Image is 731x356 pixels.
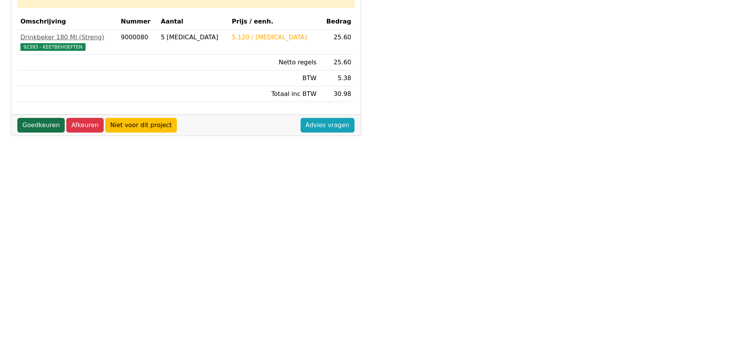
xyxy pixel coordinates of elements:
[158,14,229,30] th: Aantal
[319,71,354,86] td: 5.38
[161,33,225,42] div: 5 [MEDICAL_DATA]
[229,14,320,30] th: Prijs / eenh.
[20,33,115,42] div: Drinkbeker 180 Ml (Streng)
[20,33,115,51] a: Drinkbeker 180 Ml (Streng)92393 - KEETBEHOEFTEN
[319,55,354,71] td: 25.60
[319,30,354,55] td: 25.60
[229,55,320,71] td: Netto regels
[17,118,65,133] a: Goedkeuren
[232,33,317,42] div: 5.120 / [MEDICAL_DATA]
[319,14,354,30] th: Bedrag
[319,86,354,102] td: 30.98
[66,118,104,133] a: Afkeuren
[105,118,177,133] a: Niet voor dit project
[118,30,158,55] td: 9000080
[20,43,86,51] span: 92393 - KEETBEHOEFTEN
[229,71,320,86] td: BTW
[17,14,118,30] th: Omschrijving
[229,86,320,102] td: Totaal inc BTW
[301,118,355,133] a: Advies vragen
[118,14,158,30] th: Nummer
